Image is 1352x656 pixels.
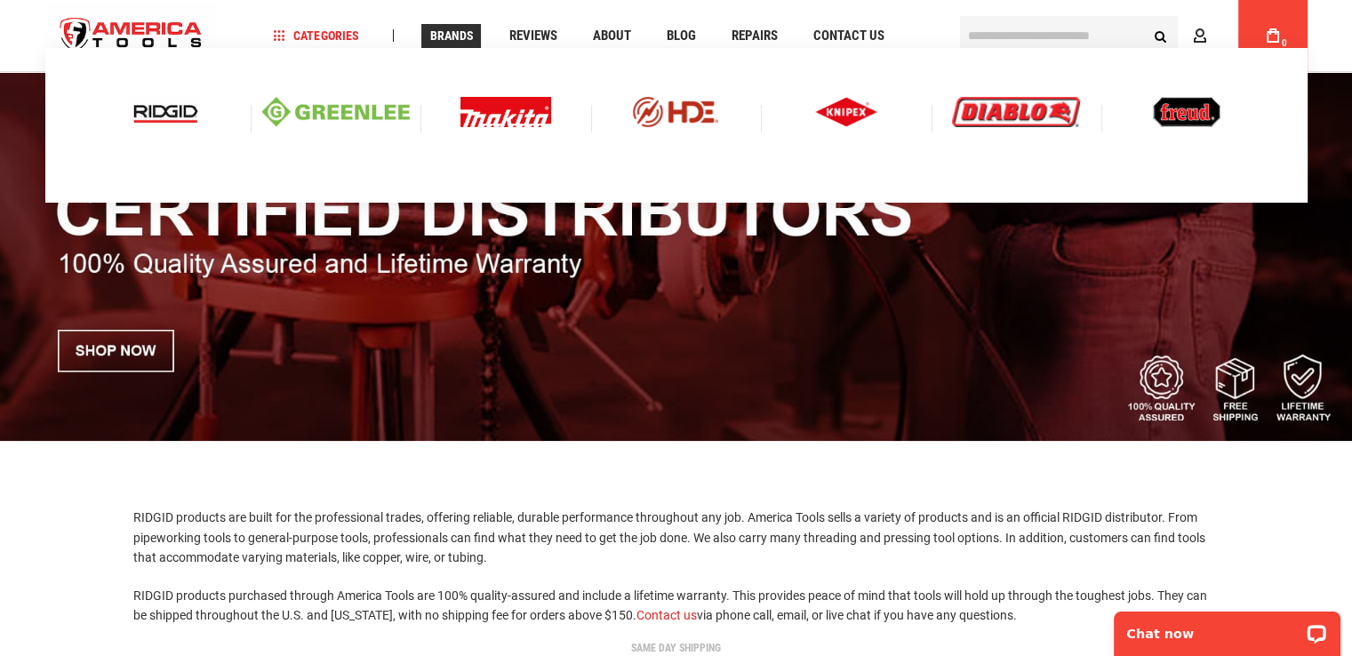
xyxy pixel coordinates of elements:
[45,3,218,69] img: America Tools
[666,29,695,43] span: Blog
[129,97,203,127] img: Ridgid logo
[584,24,638,48] a: About
[952,97,1080,127] img: Diablo logo
[1282,38,1287,48] span: 0
[1102,600,1352,656] iframe: LiveChat chat widget
[812,29,884,43] span: Contact Us
[815,97,877,127] img: Knipex logo
[421,24,481,48] a: Brands
[45,3,218,69] a: store logo
[262,97,410,127] img: Greenlee logo
[804,24,892,48] a: Contact Us
[460,97,551,127] img: Makita Logo
[500,24,564,48] a: Reviews
[41,643,1312,653] div: SAME DAY SHIPPING
[273,29,358,42] span: Categories
[133,508,1219,567] p: RIDGID products are built for the professional trades, offering reliable, durable performance thr...
[1144,19,1178,52] button: Search
[658,24,703,48] a: Blog
[592,29,630,43] span: About
[265,24,366,48] a: Categories
[508,29,556,43] span: Reviews
[723,24,785,48] a: Repairs
[133,586,1219,626] p: RIDGID products purchased through America Tools are 100% quality-assured and include a lifetime w...
[602,97,749,127] img: HDE logo
[636,608,697,622] a: Contact us
[1153,97,1220,127] img: Freud logo
[429,29,473,42] span: Brands
[731,29,777,43] span: Repairs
